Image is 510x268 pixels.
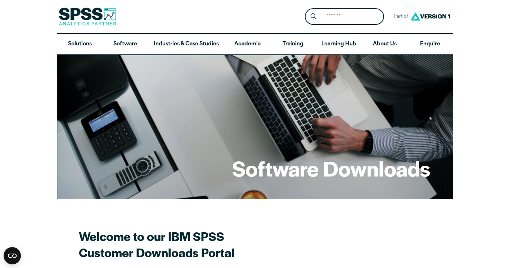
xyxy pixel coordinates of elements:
a: Training [270,34,315,55]
h2: Welcome to our IBM SPSS Customer Downloads Portal [79,228,331,260]
svg: Search magnifying glass icon [311,13,316,19]
button: Search magnifying glass icon [307,10,320,23]
a: Learning Hub [316,34,362,55]
img: SPSS Analytics Partner [59,8,116,26]
a: Industries & Case Studies [148,34,225,55]
nav: Desktop version of site main menu [57,34,453,55]
a: About Us [362,34,407,55]
img: Version1 Logo [409,10,452,23]
a: Solutions [57,34,103,55]
a: Enquire [407,34,453,55]
button: Open CMP widget [4,247,21,264]
a: Software [103,34,148,55]
h1: Software Downloads [232,154,430,182]
form: Site Header Search Form [305,8,384,25]
a: Academia [225,34,270,55]
span: Part of [390,12,409,22]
